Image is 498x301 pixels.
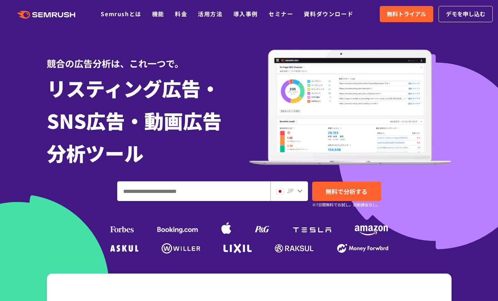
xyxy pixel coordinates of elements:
a: 料金 [175,10,187,18]
a: 活用方法 [198,10,222,18]
a: 資料ダウンロード [304,10,353,18]
a: 無料で分析する [312,182,381,201]
a: 無料トライアル [380,6,433,22]
input: ドメイン、キーワードまたはURLを入力してください [118,182,270,201]
a: 機能 [152,10,164,18]
a: Semrushとは [101,10,141,18]
h1: リスティング広告・ SNS広告・動画広告 分析ツール [47,72,249,169]
div: 競合の広告分析は、これ一つで。 [47,46,249,70]
span: 無料トライアル [387,10,426,19]
span: デモを申し込む [446,10,485,19]
small: ※7日間無料でお試し。自動課金なし。 [312,201,380,208]
span: JP [287,186,294,195]
a: 導入事例 [233,10,258,18]
span: 無料で分析する [326,187,367,196]
a: デモを申し込む [439,6,493,22]
a: セミナー [269,10,293,18]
